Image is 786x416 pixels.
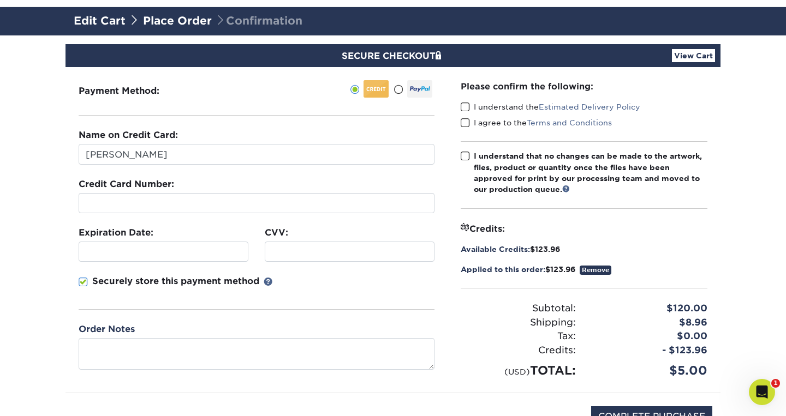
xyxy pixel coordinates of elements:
[452,302,584,316] div: Subtotal:
[461,101,640,112] label: I understand the
[92,275,259,288] p: Securely store this payment method
[74,14,126,27] a: Edit Cart
[342,51,444,61] span: SECURE CHECKOUT
[461,222,707,235] div: Credits:
[474,150,707,195] div: I understand that no changes can be made to the artwork, files, product or quantity once the file...
[84,198,430,208] iframe: Secure card number input frame
[265,226,288,239] label: CVV:
[270,246,430,257] iframe: Secure CVC input frame
[550,265,575,274] span: 123.96
[461,117,612,128] label: I agree to the
[461,265,545,274] span: Applied to this order:
[584,316,716,330] div: $8.96
[84,246,243,257] iframe: Secure expiration date input frame
[79,144,434,165] input: First & Last Name
[584,361,716,379] div: $5.00
[539,103,640,111] a: Estimated Delivery Policy
[79,323,135,336] label: Order Notes
[461,245,530,254] span: Available Credits:
[79,178,174,191] label: Credit Card Number:
[79,129,178,142] label: Name on Credit Card:
[771,379,780,388] span: 1
[584,343,716,358] div: - $123.96
[452,329,584,343] div: Tax:
[79,86,186,96] h3: Payment Method:
[461,80,707,93] div: Please confirm the following:
[504,367,530,376] small: (USD)
[143,14,212,27] a: Place Order
[79,226,153,239] label: Expiration Date:
[672,49,715,62] a: View Cart
[461,264,707,275] div: $
[452,361,584,379] div: TOTAL:
[527,118,612,127] a: Terms and Conditions
[215,14,302,27] span: Confirmation
[452,343,584,358] div: Credits:
[461,244,707,255] div: $123.96
[749,379,775,405] iframe: Intercom live chat
[580,266,611,275] a: Remove
[452,316,584,330] div: Shipping:
[584,329,716,343] div: $0.00
[584,302,716,316] div: $120.00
